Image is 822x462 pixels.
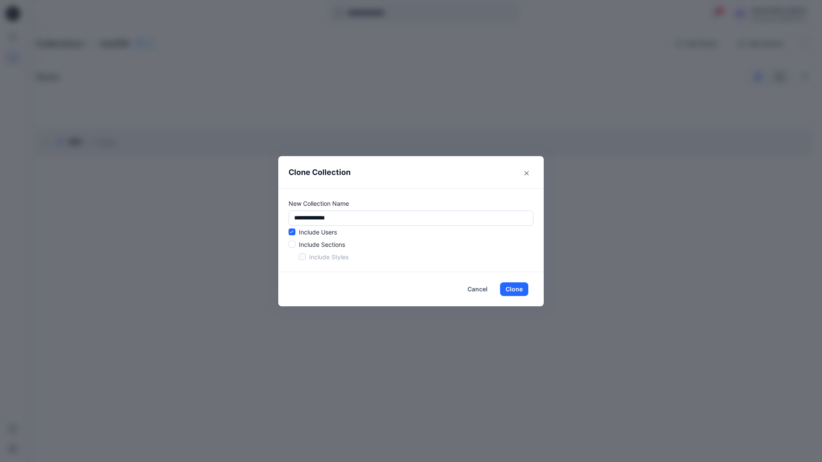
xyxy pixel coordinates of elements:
p: Include Styles [309,252,348,261]
button: Close [520,166,533,180]
header: Clone Collection [278,156,544,188]
p: Include Sections [299,240,345,249]
button: Clone [500,282,528,296]
p: Include Users [299,228,337,237]
button: Cancel [462,282,493,296]
p: New Collection Name [289,199,533,208]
